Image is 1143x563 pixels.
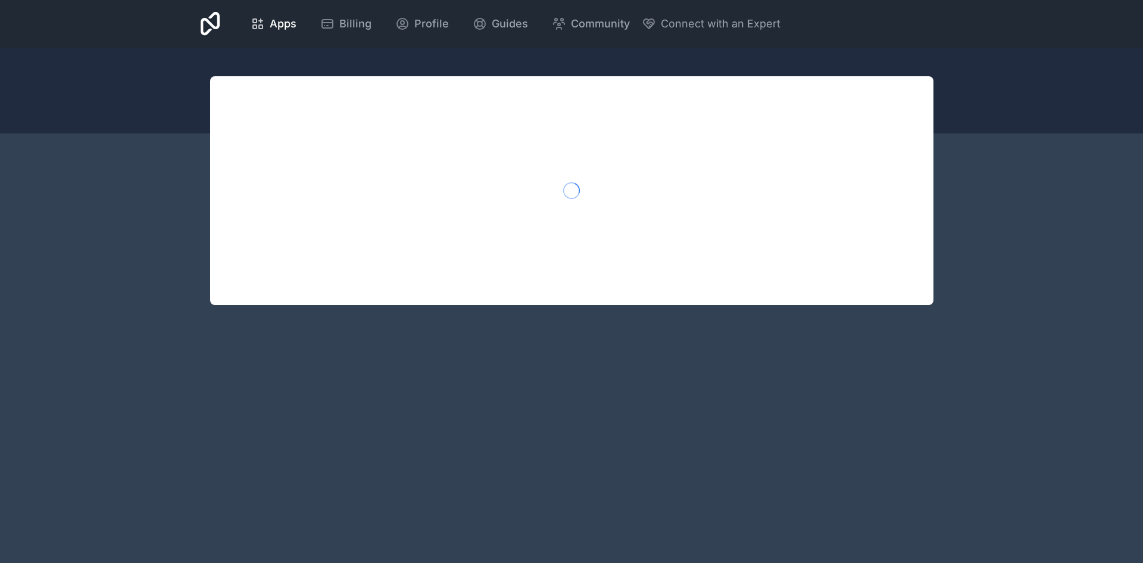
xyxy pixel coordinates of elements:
a: Billing [311,11,381,37]
span: Guides [492,15,528,32]
span: Profile [414,15,449,32]
a: Apps [241,11,306,37]
span: Billing [339,15,371,32]
a: Profile [386,11,458,37]
span: Connect with an Expert [661,15,780,32]
span: Apps [270,15,296,32]
button: Connect with an Expert [642,15,780,32]
span: Community [571,15,630,32]
a: Community [542,11,639,37]
a: Guides [463,11,538,37]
